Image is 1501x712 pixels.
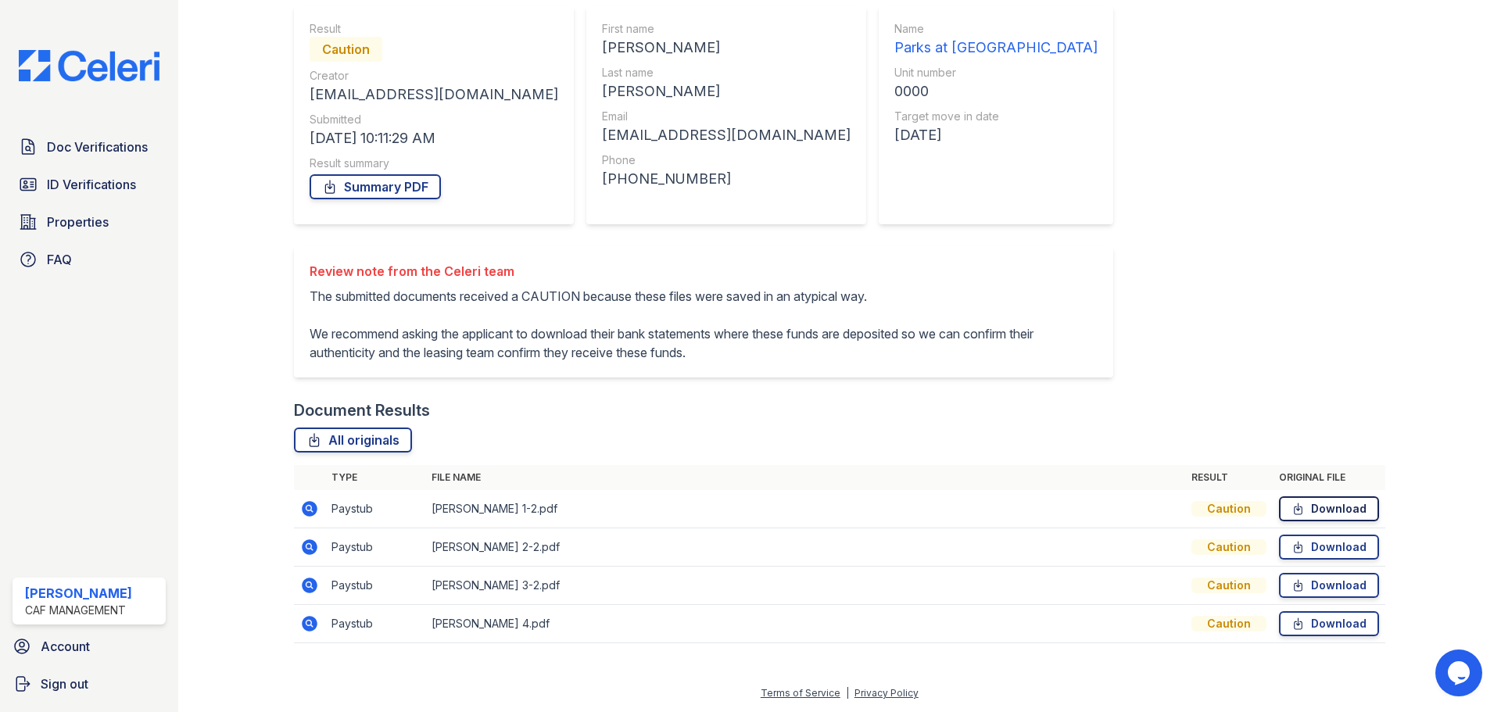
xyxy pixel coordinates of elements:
a: Download [1279,496,1379,521]
span: Account [41,637,90,656]
div: [DATE] 10:11:29 AM [310,127,558,149]
div: Caution [1191,501,1266,517]
div: Phone [602,152,851,168]
td: Paystub [325,605,425,643]
div: [EMAIL_ADDRESS][DOMAIN_NAME] [602,124,851,146]
div: Creator [310,68,558,84]
a: Terms of Service [761,687,840,699]
th: Original file [1273,465,1385,490]
a: Privacy Policy [854,687,919,699]
img: CE_Logo_Blue-a8612792a0a2168367f1c8372b55b34899dd931a85d93a1a3d3e32e68fde9ad4.png [6,50,172,81]
div: Result summary [310,156,558,171]
span: ID Verifications [47,175,136,194]
div: Submitted [310,112,558,127]
a: Name Parks at [GEOGRAPHIC_DATA] [894,21,1098,59]
div: [PERSON_NAME] [602,81,851,102]
div: Caution [1191,539,1266,555]
div: [PERSON_NAME] [25,584,132,603]
div: [DATE] [894,124,1098,146]
td: Paystub [325,567,425,605]
div: [PHONE_NUMBER] [602,168,851,190]
div: Email [602,109,851,124]
td: [PERSON_NAME] 4.pdf [425,605,1185,643]
td: [PERSON_NAME] 1-2.pdf [425,490,1185,528]
div: Target move in date [894,109,1098,124]
th: Result [1185,465,1273,490]
div: Document Results [294,399,430,421]
div: Name [894,21,1098,37]
span: Properties [47,213,109,231]
a: Download [1279,535,1379,560]
a: Account [6,631,172,662]
div: CAF Management [25,603,132,618]
div: [PERSON_NAME] [602,37,851,59]
div: 0000 [894,81,1098,102]
span: FAQ [47,250,72,269]
a: Summary PDF [310,174,441,199]
div: Result [310,21,558,37]
iframe: chat widget [1435,649,1485,696]
div: | [846,687,849,699]
a: All originals [294,428,412,453]
div: Last name [602,65,851,81]
th: Type [325,465,425,490]
a: Download [1279,611,1379,636]
div: Caution [1191,616,1266,631]
div: Caution [310,37,382,62]
span: Sign out [41,674,88,693]
div: Unit number [894,65,1098,81]
th: File name [425,465,1185,490]
td: [PERSON_NAME] 3-2.pdf [425,567,1185,605]
div: Parks at [GEOGRAPHIC_DATA] [894,37,1098,59]
div: [EMAIL_ADDRESS][DOMAIN_NAME] [310,84,558,106]
a: FAQ [13,244,166,275]
td: Paystub [325,490,425,528]
p: The submitted documents received a CAUTION because these files were saved in an atypical way. We ... [310,287,1098,362]
a: Properties [13,206,166,238]
td: [PERSON_NAME] 2-2.pdf [425,528,1185,567]
div: Review note from the Celeri team [310,262,1098,281]
a: Download [1279,573,1379,598]
td: Paystub [325,528,425,567]
a: Sign out [6,668,172,699]
div: Caution [1191,578,1266,593]
a: Doc Verifications [13,131,166,163]
a: ID Verifications [13,169,166,200]
div: First name [602,21,851,37]
span: Doc Verifications [47,138,148,156]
